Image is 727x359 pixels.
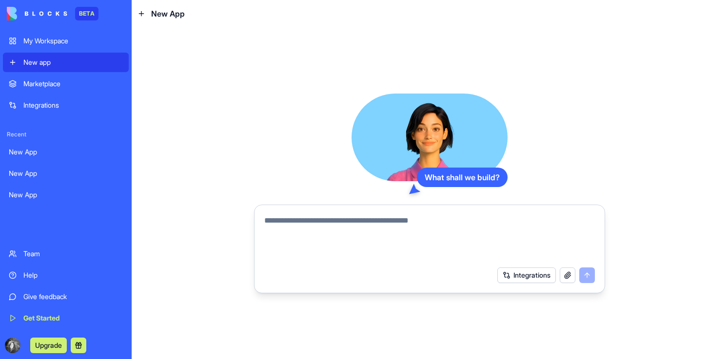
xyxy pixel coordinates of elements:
a: BETA [7,7,98,20]
img: logo [7,7,67,20]
a: Marketplace [3,74,129,94]
a: My Workspace [3,31,129,51]
a: Help [3,265,129,285]
a: Integrations [3,95,129,115]
div: My Workspace [23,36,123,46]
a: Upgrade [30,340,67,350]
div: Get Started [23,313,123,323]
div: New App [9,147,123,157]
a: New App [3,185,129,205]
div: New App [9,169,123,178]
div: Help [23,270,123,280]
div: New app [23,57,123,67]
div: What shall we build? [417,168,508,187]
a: Team [3,244,129,264]
button: Upgrade [30,338,67,353]
a: New App [3,164,129,183]
div: BETA [75,7,98,20]
a: New App [3,142,129,162]
button: Integrations [497,267,556,283]
a: New app [3,53,129,72]
div: New App [9,190,123,200]
span: New App [151,8,185,19]
a: Get Started [3,308,129,328]
div: Team [23,249,123,259]
a: Give feedback [3,287,129,306]
div: Integrations [23,100,123,110]
span: Recent [3,131,129,138]
img: ACg8ocLe9Hg-4nrRnNKFSEUDRH_81iZdge5_GJMo6E7DkAtXgDoZZdfS2A=s96-c [5,338,20,353]
div: Give feedback [23,292,123,302]
div: Marketplace [23,79,123,89]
